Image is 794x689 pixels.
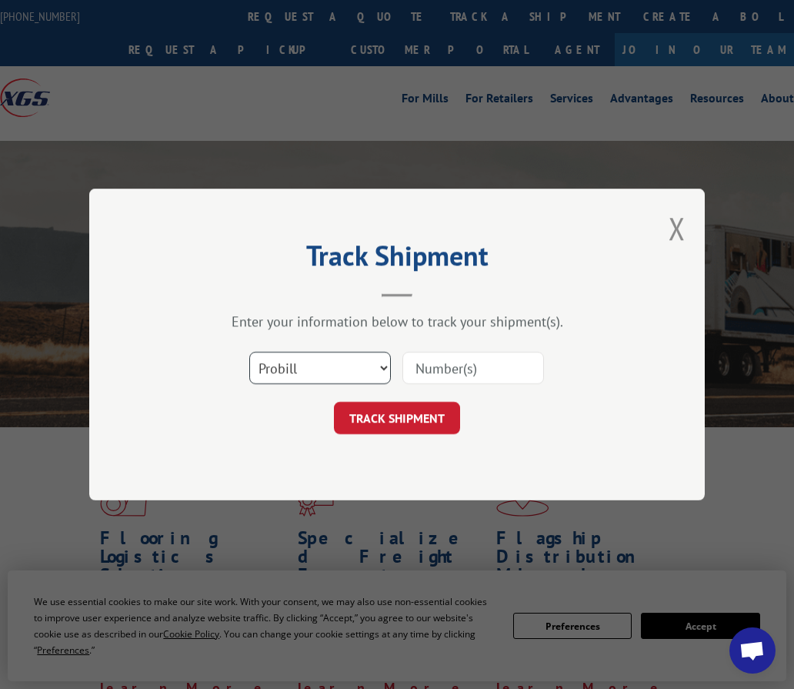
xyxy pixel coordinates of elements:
[402,352,544,384] input: Number(s)
[669,208,686,249] button: Close modal
[166,245,628,274] h2: Track Shipment
[334,402,460,434] button: TRACK SHIPMENT
[166,313,628,330] div: Enter your information below to track your shipment(s).
[729,627,776,674] div: Open chat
